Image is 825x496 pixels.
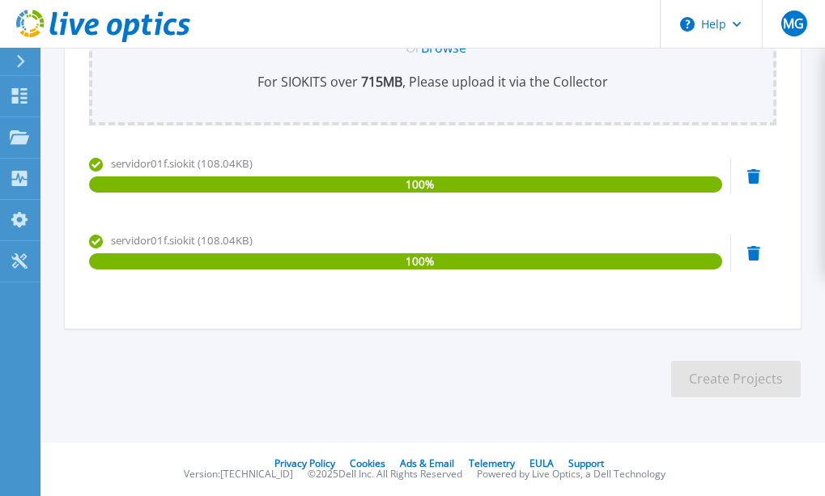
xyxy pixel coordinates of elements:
[671,361,801,397] button: Create Projects
[406,176,434,193] span: 100 %
[274,456,335,470] a: Privacy Policy
[358,73,402,91] b: 715 MB
[308,469,462,480] li: © 2025 Dell Inc. All Rights Reserved
[568,456,604,470] a: Support
[529,456,554,470] a: EULA
[469,456,515,470] a: Telemetry
[406,253,434,269] span: 100 %
[184,469,293,480] li: Version: [TECHNICAL_ID]
[477,469,666,480] li: Powered by Live Optics, a Dell Technology
[783,17,804,30] span: MG
[99,73,767,91] p: For SIOKITS over , Please upload it via the Collector
[111,233,253,248] span: servidor01f.siokit (108.04KB)
[111,156,253,171] span: servidor01f.siokit (108.04KB)
[350,456,385,470] a: Cookies
[400,456,454,470] a: Ads & Email
[99,6,767,91] div: Drag and Drop SIOKIT file(s) here OrBrowseFor SIOKITS over 715MB, Please upload it via the Collector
